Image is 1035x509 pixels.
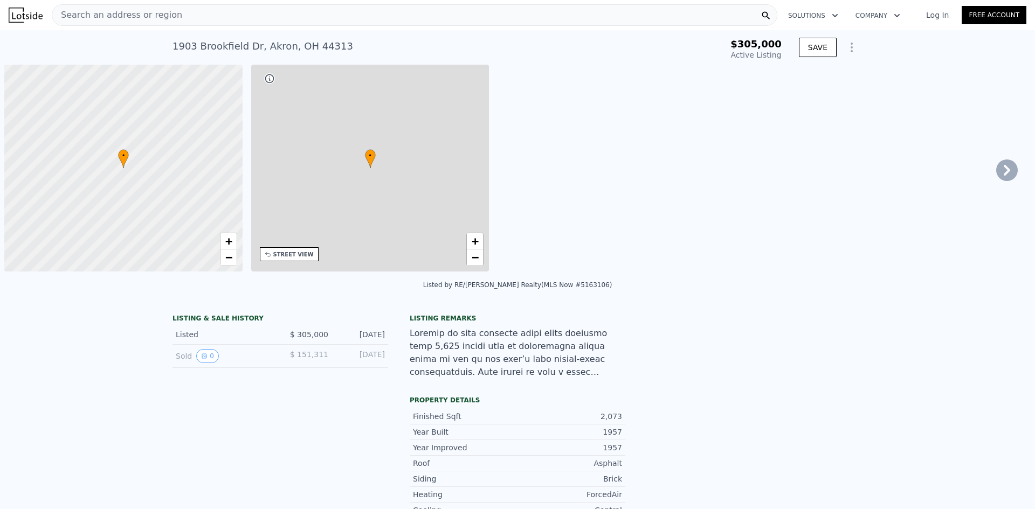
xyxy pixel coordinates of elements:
[413,411,517,422] div: Finished Sqft
[176,329,272,340] div: Listed
[290,330,328,339] span: $ 305,000
[172,314,388,325] div: LISTING & SALE HISTORY
[225,250,232,264] span: −
[118,149,129,168] div: •
[799,38,837,57] button: SAVE
[517,442,622,453] div: 1957
[730,38,782,50] span: $305,000
[365,149,376,168] div: •
[517,411,622,422] div: 2,073
[913,10,962,20] a: Log In
[413,489,517,500] div: Heating
[841,37,862,58] button: Show Options
[52,9,182,22] span: Search an address or region
[365,151,376,161] span: •
[176,349,272,363] div: Sold
[172,39,353,54] div: 1903 Brookfield Dr , Akron , OH 44313
[413,427,517,437] div: Year Built
[472,250,479,264] span: −
[410,327,625,379] div: Loremip do sita consecte adipi elits doeiusmo temp 5,625 incidi utla et doloremagna aliqua enima ...
[731,51,782,59] span: Active Listing
[413,473,517,484] div: Siding
[220,233,237,249] a: Zoom in
[517,489,622,500] div: ForcedAir
[220,249,237,266] a: Zoom out
[410,314,625,323] div: Listing remarks
[413,442,517,453] div: Year Improved
[410,396,625,405] div: Property details
[779,6,847,25] button: Solutions
[517,473,622,484] div: Brick
[423,281,612,289] div: Listed by RE/[PERSON_NAME] Realty (MLS Now #5163106)
[273,250,314,259] div: STREET VIEW
[337,329,385,340] div: [DATE]
[467,249,483,266] a: Zoom out
[517,458,622,469] div: Asphalt
[472,234,479,248] span: +
[517,427,622,437] div: 1957
[290,350,328,359] span: $ 151,311
[847,6,909,25] button: Company
[9,8,43,23] img: Lotside
[118,151,129,161] span: •
[413,458,517,469] div: Roof
[196,349,219,363] button: View historical data
[225,234,232,248] span: +
[962,6,1026,24] a: Free Account
[467,233,483,249] a: Zoom in
[337,349,385,363] div: [DATE]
